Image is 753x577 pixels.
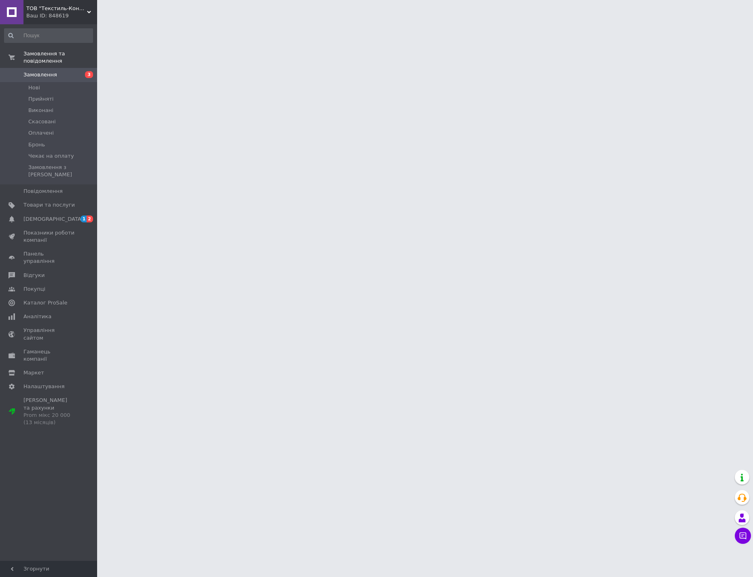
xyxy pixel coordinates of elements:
span: Налаштування [23,383,65,390]
input: Пошук [4,28,93,43]
span: Покупці [23,285,45,293]
span: 1 [81,216,87,222]
span: Товари та послуги [23,201,75,209]
div: Prom мікс 20 000 (13 місяців) [23,412,75,426]
button: Чат з покупцем [735,528,751,544]
span: Повідомлення [23,188,63,195]
span: Прийняті [28,95,53,103]
span: Виконані [28,107,53,114]
span: Панель управління [23,250,75,265]
span: Скасовані [28,118,56,125]
span: 3 [85,71,93,78]
span: Управління сайтом [23,327,75,341]
span: [PERSON_NAME] та рахунки [23,397,75,426]
span: Показники роботи компанії [23,229,75,244]
div: Ваш ID: 848619 [26,12,97,19]
span: 2 [87,216,93,222]
span: Чекає на оплату [28,152,74,160]
span: ТОВ "Текстиль-Контакт" [26,5,87,12]
span: Відгуки [23,272,45,279]
span: Замовлення [23,71,57,78]
span: Гаманець компанії [23,348,75,363]
span: Бронь [28,141,45,148]
span: [DEMOGRAPHIC_DATA] [23,216,83,223]
span: Замовлення та повідомлення [23,50,97,65]
span: Оплачені [28,129,54,137]
span: Нові [28,84,40,91]
span: Замовлення з [PERSON_NAME] [28,164,92,178]
span: Маркет [23,369,44,376]
span: Аналітика [23,313,51,320]
span: Каталог ProSale [23,299,67,306]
